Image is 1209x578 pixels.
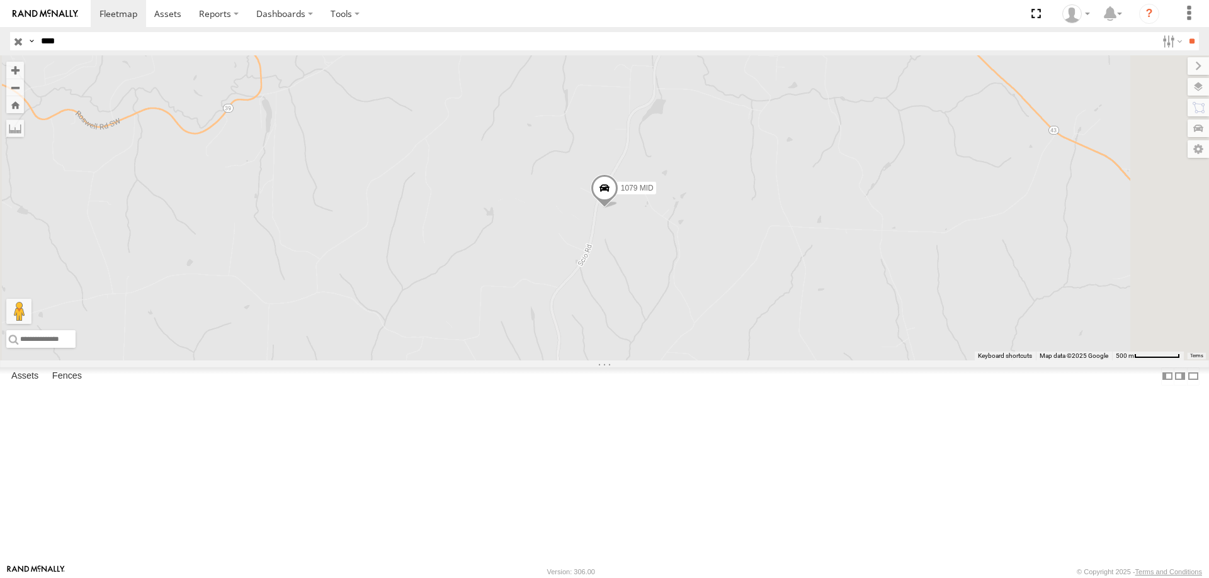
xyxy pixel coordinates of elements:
[1188,140,1209,158] label: Map Settings
[46,367,88,385] label: Fences
[5,367,45,385] label: Assets
[1058,4,1094,23] div: Randy Yohe
[621,183,654,192] span: 1079 MID
[1157,32,1184,50] label: Search Filter Options
[1116,352,1134,359] span: 500 m
[6,119,24,137] label: Measure
[978,352,1032,360] button: Keyboard shortcuts
[6,79,24,96] button: Zoom out
[26,32,37,50] label: Search Query
[1139,4,1159,24] i: ?
[13,9,78,18] img: rand-logo.svg
[6,62,24,79] button: Zoom in
[1190,353,1203,358] a: Terms (opens in new tab)
[1077,568,1202,575] div: © Copyright 2025 -
[1161,367,1174,386] label: Dock Summary Table to the Left
[6,96,24,113] button: Zoom Home
[1112,352,1184,360] button: Map Scale: 500 m per 69 pixels
[6,299,31,324] button: Drag Pegman onto the map to open Street View
[7,565,65,578] a: Visit our Website
[1174,367,1186,386] label: Dock Summary Table to the Right
[1135,568,1202,575] a: Terms and Conditions
[1040,352,1108,359] span: Map data ©2025 Google
[1187,367,1200,386] label: Hide Summary Table
[547,568,595,575] div: Version: 306.00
